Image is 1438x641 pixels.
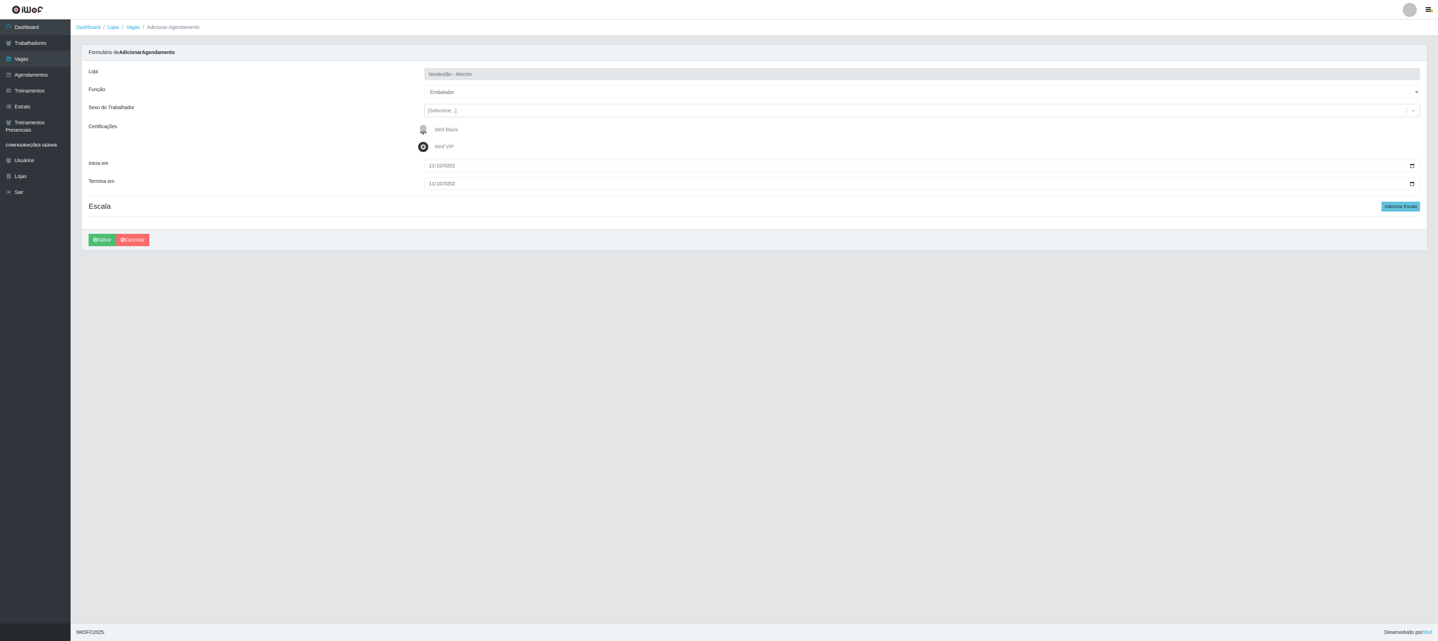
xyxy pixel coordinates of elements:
img: CoreUI Logo [12,5,43,14]
a: Vagas [126,24,140,30]
strong: Adicionar Agendamento [119,49,175,55]
label: Inicia em [89,160,108,167]
button: Adicionar Escala [1382,202,1420,212]
label: Função [89,86,105,93]
button: Salvar [89,234,116,246]
a: Cancelar [116,234,149,246]
input: 00/00/0000 [424,160,1420,172]
span: © 2025 . [76,629,105,636]
h4: Escala [89,202,1420,210]
span: iWof Black [435,127,458,132]
label: Loja [89,68,98,75]
img: iWof Black [416,123,433,137]
div: Formulário de [82,44,1427,61]
nav: breadcrumb [71,19,1438,36]
label: Sexo do Trabalhador [89,104,134,111]
span: IWOF [76,629,89,635]
img: iWof VIP [416,140,433,154]
input: 00/00/0000 [424,178,1420,190]
span: Desenvolvido por [1384,629,1432,636]
li: Adicionar Agendamento [140,24,199,31]
a: Dashboard [76,24,101,30]
a: Lojas [107,24,119,30]
label: Termina em [89,178,114,185]
div: [Selecione...] [428,107,457,114]
span: iWof VIP [435,144,454,149]
a: iWof [1422,629,1432,635]
label: Certificações [89,123,117,130]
